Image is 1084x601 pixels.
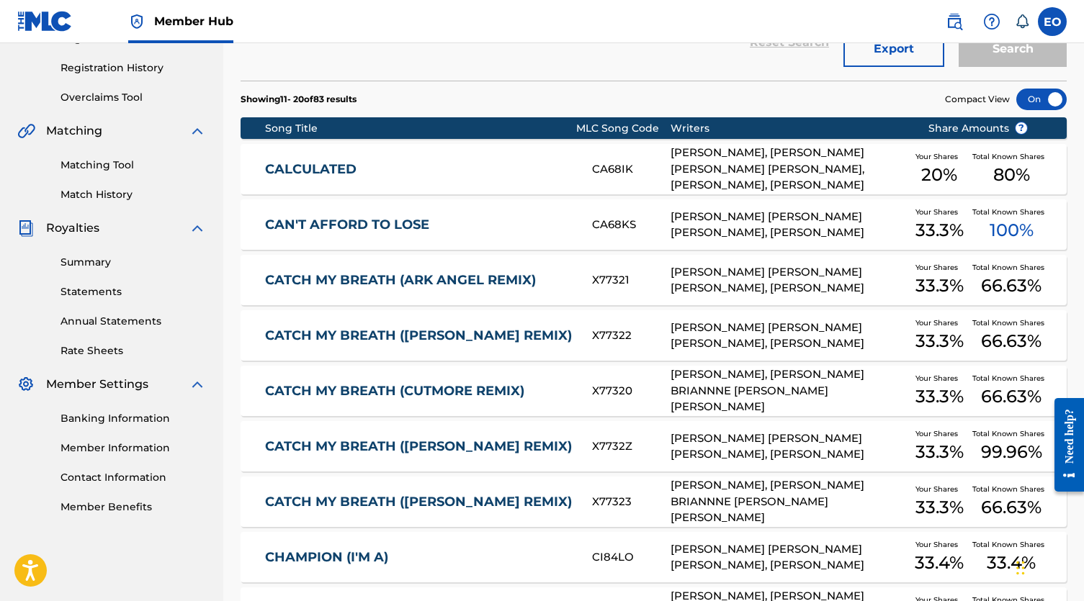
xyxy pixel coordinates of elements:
[265,161,573,178] a: CALCULATED
[671,320,906,352] div: [PERSON_NAME] [PERSON_NAME] [PERSON_NAME], [PERSON_NAME]
[46,220,99,237] span: Royalties
[915,384,964,410] span: 33.3 %
[17,11,73,32] img: MLC Logo
[1016,122,1027,134] span: ?
[592,217,671,233] div: CA68KS
[972,428,1050,439] span: Total Known Shares
[977,7,1006,36] div: Help
[189,122,206,140] img: expand
[265,272,573,289] a: CATCH MY BREATH (ARK ANGEL REMIX)
[592,327,671,344] div: X77322
[265,383,573,399] a: CATCH MY BREATH (CUTMORE REMIX)
[843,31,944,67] button: Export
[189,220,206,237] img: expand
[915,494,964,520] span: 33.3 %
[61,187,206,202] a: Match History
[265,327,573,344] a: CATCH MY BREATH ([PERSON_NAME] REMIX)
[671,366,906,415] div: [PERSON_NAME], [PERSON_NAME] BRIANNNE [PERSON_NAME] [PERSON_NAME]
[241,93,357,106] p: Showing 11 - 20 of 83 results
[61,470,206,485] a: Contact Information
[61,500,206,515] a: Member Benefits
[671,264,906,297] div: [PERSON_NAME] [PERSON_NAME] [PERSON_NAME], [PERSON_NAME]
[981,384,1042,410] span: 66.63 %
[61,343,206,358] a: Rate Sheets
[1012,532,1084,601] iframe: Chat Widget
[972,207,1050,217] span: Total Known Shares
[981,494,1042,520] span: 66.63 %
[61,440,206,456] a: Member Information
[61,411,206,426] a: Banking Information
[17,220,35,237] img: Royalties
[915,373,964,384] span: Your Shares
[592,494,671,510] div: X77323
[940,7,969,36] a: Public Search
[46,122,102,140] span: Matching
[993,162,1030,188] span: 80 %
[265,549,573,566] a: CHAMPION (I'M A)
[671,209,906,241] div: [PERSON_NAME] [PERSON_NAME] [PERSON_NAME], [PERSON_NAME]
[128,13,145,30] img: Top Rightsholder
[46,376,148,393] span: Member Settings
[671,145,906,194] div: [PERSON_NAME], [PERSON_NAME] [PERSON_NAME] [PERSON_NAME], [PERSON_NAME], [PERSON_NAME]
[915,539,964,550] span: Your Shares
[972,151,1050,162] span: Total Known Shares
[915,317,964,328] span: Your Shares
[265,494,573,510] a: CATCH MY BREATH ([PERSON_NAME] REMIX)
[915,550,964,576] span: 33.4 %
[592,161,671,178] div: CA68IK
[576,121,671,136] div: MLC Song Code
[671,121,906,136] div: Writers
[592,383,671,399] div: X77320
[61,158,206,173] a: Matching Tool
[915,328,964,354] span: 33.3 %
[1016,546,1025,589] div: Drag
[972,317,1050,328] span: Total Known Shares
[17,122,35,140] img: Matching
[928,121,1028,136] span: Share Amounts
[1015,14,1029,29] div: Notifications
[592,272,671,289] div: X77321
[987,550,1036,576] span: 33.4 %
[265,438,573,455] a: CATCH MY BREATH ([PERSON_NAME] REMIX)
[1038,7,1067,36] div: User Menu
[61,60,206,76] a: Registration History
[265,121,576,136] div: Song Title
[981,439,1042,465] span: 99.96 %
[1044,386,1084,505] iframe: Resource Center
[915,207,964,217] span: Your Shares
[915,428,964,439] span: Your Shares
[671,430,906,463] div: [PERSON_NAME] [PERSON_NAME] [PERSON_NAME], [PERSON_NAME]
[671,541,906,574] div: [PERSON_NAME] [PERSON_NAME] [PERSON_NAME], [PERSON_NAME]
[921,162,957,188] span: 20 %
[981,328,1042,354] span: 66.63 %
[983,13,1000,30] img: help
[915,484,964,494] span: Your Shares
[972,262,1050,273] span: Total Known Shares
[154,13,233,30] span: Member Hub
[915,439,964,465] span: 33.3 %
[265,217,573,233] a: CAN'T AFFORD TO LOSE
[915,262,964,273] span: Your Shares
[61,284,206,299] a: Statements
[972,539,1050,550] span: Total Known Shares
[61,314,206,329] a: Annual Statements
[61,90,206,105] a: Overclaims Tool
[946,13,963,30] img: search
[945,93,1010,106] span: Compact View
[915,151,964,162] span: Your Shares
[972,373,1050,384] span: Total Known Shares
[61,255,206,270] a: Summary
[671,477,906,526] div: [PERSON_NAME], [PERSON_NAME] BRIANNNE [PERSON_NAME] [PERSON_NAME]
[592,438,671,455] div: X7732Z
[981,273,1042,299] span: 66.63 %
[972,484,1050,494] span: Total Known Shares
[915,217,964,243] span: 33.3 %
[189,376,206,393] img: expand
[592,549,671,566] div: CI84LO
[990,217,1034,243] span: 100 %
[17,376,35,393] img: Member Settings
[915,273,964,299] span: 33.3 %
